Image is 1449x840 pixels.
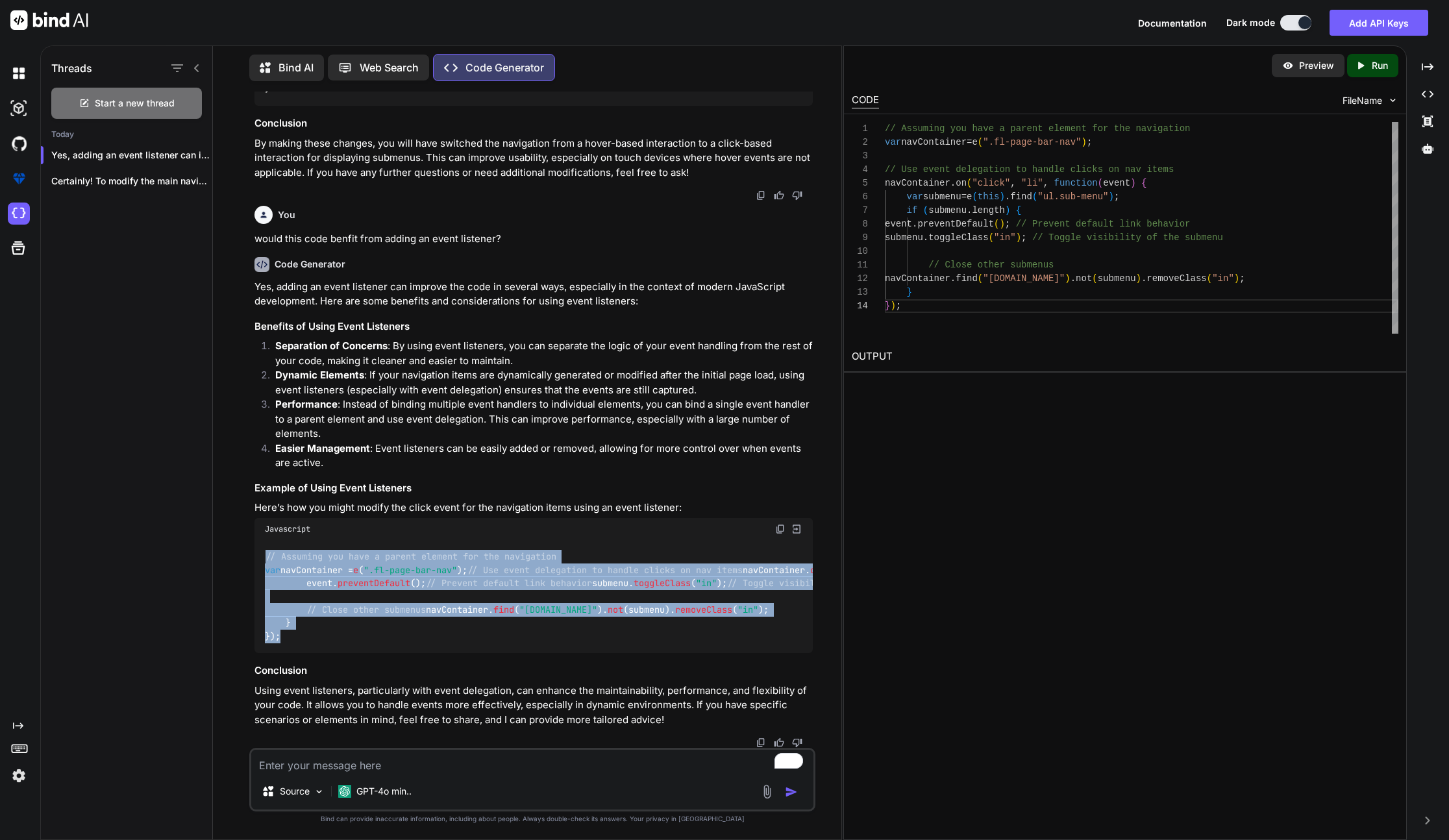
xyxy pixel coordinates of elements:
[852,245,868,258] div: 10
[852,177,868,190] div: 5
[1108,191,1113,202] span: )
[956,178,967,188] span: on
[254,319,813,334] h3: Benefits of Using Event Listeners
[1065,273,1070,284] span: )
[852,204,868,217] div: 7
[852,217,868,231] div: 8
[1146,273,1206,284] span: removeClass
[1004,219,1009,229] span: ;
[972,205,1004,216] span: length
[756,190,766,201] img: copy
[426,577,592,589] span: // Prevent default link behavior
[1070,273,1075,284] span: .
[785,785,798,798] img: icon
[356,785,412,798] p: GPT-4o min..
[1092,273,1097,284] span: (
[972,191,977,202] span: (
[265,564,280,576] span: var
[906,205,917,216] span: if
[890,301,895,311] span: )
[923,205,928,216] span: (
[493,604,514,615] span: find
[275,397,813,441] p: : Instead of binding multiple event handlers to individual elements, you can bind a single event ...
[852,122,868,136] div: 1
[8,203,30,225] img: cloudideIcon
[519,604,597,615] span: "[DOMAIN_NAME]"
[977,137,982,147] span: (
[988,232,993,243] span: (
[1081,137,1086,147] span: )
[1005,191,1010,202] span: .
[1015,232,1021,243] span: )
[10,10,88,30] img: Bind AI
[885,164,1158,175] span: // Use event delegation to handle clicks on nav it
[1138,16,1207,30] button: Documentation
[999,191,1004,202] span: )
[852,231,868,245] div: 9
[1372,59,1388,72] p: Run
[852,163,868,177] div: 4
[756,737,766,748] img: copy
[8,765,30,787] img: settings
[983,273,1065,284] span: "[DOMAIN_NAME]"
[852,136,868,149] div: 2
[994,232,1016,243] span: "in"
[1076,273,1092,284] span: not
[51,175,212,188] p: Certainly! To modify the main navigation...
[961,191,966,202] span: =
[1138,18,1207,29] span: Documentation
[928,232,988,243] span: toggleClass
[760,784,774,799] img: attachment
[775,524,786,534] img: copy
[254,116,813,131] h3: Conclusion
[928,205,967,216] span: submenu
[338,785,351,798] img: GPT-4o mini
[774,737,784,748] img: like
[1015,219,1190,229] span: // Prevent default link behavior
[852,93,879,108] div: CODE
[634,577,691,589] span: toggleClass
[885,178,950,188] span: navContainer
[852,299,868,313] div: 14
[275,258,345,271] h6: Code Generator
[306,604,426,615] span: // Close other submenus
[1212,273,1234,284] span: "in"
[1343,94,1382,107] span: FileName
[1097,273,1135,284] span: submenu
[810,564,821,576] span: on
[1141,178,1146,188] span: {
[792,190,802,201] img: dislike
[1103,178,1130,188] span: event
[852,258,868,272] div: 11
[8,167,30,190] img: premium
[275,442,370,454] strong: Easier Management
[950,178,955,188] span: .
[1032,232,1223,243] span: // Toggle visibility of the submenu
[852,149,868,163] div: 3
[901,137,967,147] span: navContainer
[885,301,890,311] span: }
[608,604,623,615] span: not
[727,577,909,589] span: // Toggle visibility of the submenu
[1043,178,1048,188] span: ,
[1206,273,1211,284] span: (
[1226,16,1275,29] span: Dark mode
[885,123,1158,134] span: // Assuming you have a parent element for the navi
[852,286,868,299] div: 13
[360,60,419,75] p: Web Search
[8,132,30,154] img: githubDark
[844,341,1406,372] h2: OUTPUT
[923,191,961,202] span: submenu
[994,219,999,229] span: (
[1114,191,1119,202] span: ;
[95,97,175,110] span: Start a new thread
[885,219,912,229] span: event
[967,205,972,216] span: .
[852,190,868,204] div: 6
[279,60,314,75] p: Bind AI
[675,604,732,615] span: removeClass
[51,149,212,162] p: Yes, adding an event listener can improv...
[917,219,994,229] span: preventDefault
[1054,178,1097,188] span: function
[254,500,813,515] p: Here’s how you might modify the click event for the navigation items using an event listener:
